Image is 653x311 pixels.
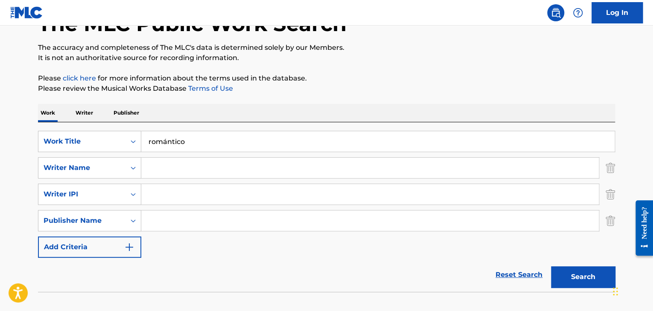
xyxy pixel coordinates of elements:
a: Reset Search [491,265,547,284]
button: Search [551,266,615,288]
img: help [573,8,583,18]
img: 9d2ae6d4665cec9f34b9.svg [124,242,134,252]
p: Writer [73,104,96,122]
a: Public Search [547,4,564,21]
img: MLC Logo [10,6,43,19]
iframe: Resource Center [629,194,653,262]
div: Writer IPI [44,189,120,199]
img: Delete Criterion [606,184,615,205]
div: Arrastrar [613,279,618,304]
div: Publisher Name [44,216,120,226]
div: Widget de chat [610,270,653,311]
div: Writer Name [44,163,120,173]
div: Help [569,4,586,21]
a: click here [63,74,96,82]
p: Publisher [111,104,142,122]
iframe: Chat Widget [610,270,653,311]
button: Add Criteria [38,236,141,258]
p: It is not an authoritative source for recording information. [38,53,615,63]
p: The accuracy and completeness of The MLC's data is determined solely by our Members. [38,43,615,53]
img: search [551,8,561,18]
p: Work [38,104,58,122]
div: Work Title [44,136,120,147]
img: Delete Criterion [606,210,615,231]
img: Delete Criterion [606,157,615,179]
p: Please for more information about the terms used in the database. [38,73,615,84]
p: Please review the Musical Works Database [38,84,615,94]
a: Log In [592,2,643,23]
form: Search Form [38,131,615,292]
a: Terms of Use [187,84,233,92]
